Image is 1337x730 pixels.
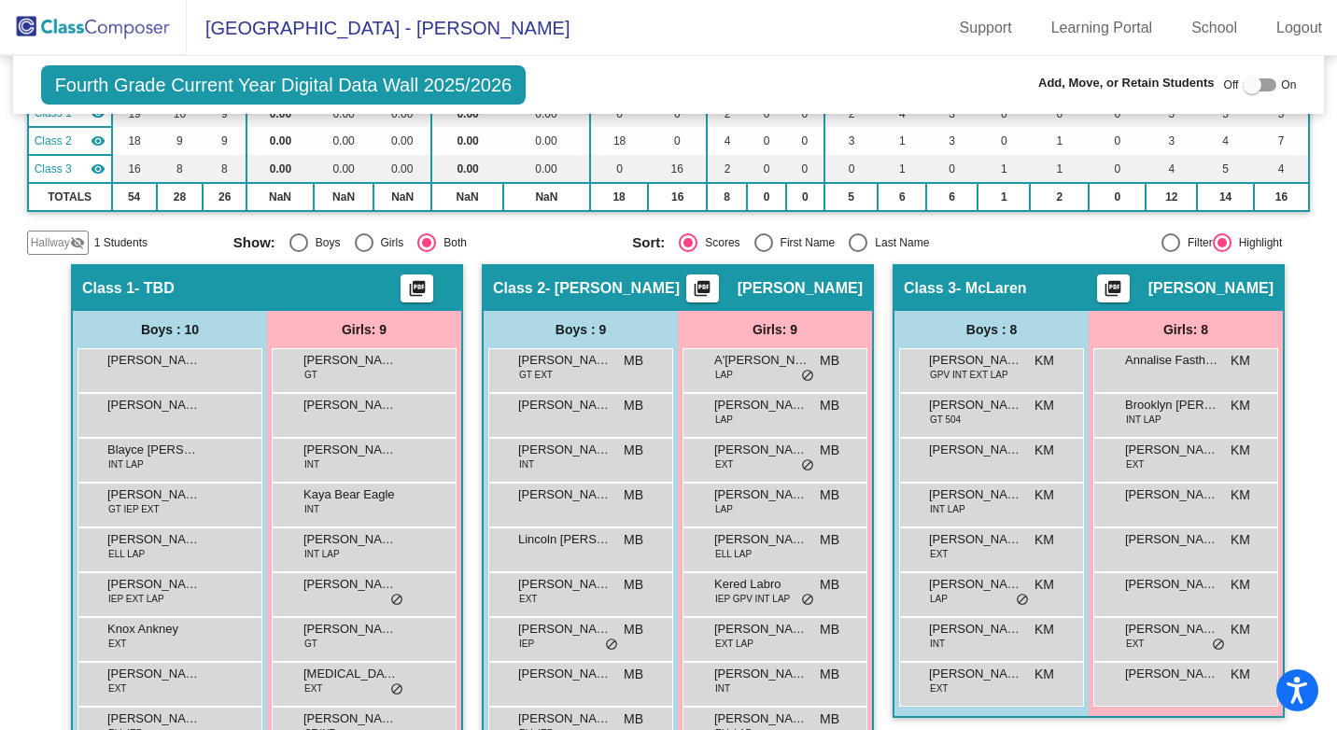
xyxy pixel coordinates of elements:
[1146,183,1197,211] td: 12
[786,155,824,183] td: 0
[956,279,1027,298] span: - McLaren
[503,155,590,183] td: 0.00
[518,530,612,549] span: Lincoln [PERSON_NAME]
[518,620,612,639] span: [PERSON_NAME]
[91,161,106,176] mat-icon: visibility
[519,457,534,471] span: INT
[303,396,397,414] span: [PERSON_NAME]
[107,709,201,728] span: [PERSON_NAME]
[624,396,643,415] span: MB
[929,351,1022,370] span: [PERSON_NAME] ([PERSON_NAME]) [PERSON_NAME] St. [PERSON_NAME] ([PERSON_NAME])
[715,637,753,651] span: EXT LAP
[203,155,246,183] td: 8
[108,502,160,516] span: GT IEP EXT
[390,593,403,608] span: do_not_disturb_alt
[926,127,978,155] td: 3
[1125,620,1218,639] span: [PERSON_NAME]
[648,127,707,155] td: 0
[233,234,275,251] span: Show:
[493,279,545,298] span: Class 2
[304,547,340,561] span: INT LAP
[267,311,461,348] div: Girls: 9
[738,279,863,298] span: [PERSON_NAME]
[714,351,808,370] span: A'[PERSON_NAME]
[1180,234,1213,251] div: Filter
[246,183,313,211] td: NaN
[820,351,839,371] span: MB
[930,547,948,561] span: EXT
[1034,396,1054,415] span: KM
[107,485,201,504] span: [PERSON_NAME]
[304,681,322,695] span: EXT
[1231,441,1250,460] span: KM
[930,637,945,651] span: INT
[904,279,956,298] span: Class 3
[28,183,112,211] td: TOTALS
[747,155,786,183] td: 0
[519,637,534,651] span: IEP
[929,620,1022,639] span: [PERSON_NAME]
[930,502,965,516] span: INT LAP
[824,183,879,211] td: 5
[867,234,929,251] div: Last Name
[930,413,961,427] span: GT 504
[820,665,839,684] span: MB
[436,234,467,251] div: Both
[929,396,1022,414] span: [PERSON_NAME]
[246,127,313,155] td: 0.00
[303,485,397,504] span: Kaya Bear Eagle
[878,127,926,155] td: 1
[518,485,612,504] span: [PERSON_NAME]
[678,311,872,348] div: Girls: 9
[35,161,72,177] span: Class 3
[108,681,126,695] span: EXT
[314,127,374,155] td: 0.00
[1089,183,1146,211] td: 0
[107,620,201,639] span: Knox Ankney
[1231,665,1250,684] span: KM
[157,155,204,183] td: 8
[930,681,948,695] span: EXT
[820,530,839,550] span: MB
[431,155,503,183] td: 0.00
[624,665,643,684] span: MB
[1281,77,1296,93] span: On
[484,311,678,348] div: Boys : 9
[878,183,926,211] td: 6
[605,638,618,653] span: do_not_disturb_alt
[820,620,839,639] span: MB
[373,127,431,155] td: 0.00
[1231,485,1250,505] span: KM
[157,127,204,155] td: 9
[107,530,201,549] span: [PERSON_NAME]
[1125,485,1218,504] span: [PERSON_NAME]
[714,441,808,459] span: [PERSON_NAME]
[1034,351,1054,371] span: KM
[303,441,397,459] span: [PERSON_NAME]
[978,155,1030,183] td: 1
[978,127,1030,155] td: 0
[1197,183,1253,211] td: 14
[691,279,713,305] mat-icon: picture_as_pdf
[1146,127,1197,155] td: 3
[773,234,836,251] div: First Name
[70,235,85,250] mat-icon: visibility_off
[801,458,814,473] span: do_not_disturb_alt
[1030,183,1089,211] td: 2
[1125,665,1218,683] span: [PERSON_NAME]
[590,127,649,155] td: 18
[518,709,612,728] span: [PERSON_NAME]
[978,183,1030,211] td: 1
[929,485,1022,504] span: [PERSON_NAME]
[107,575,201,594] span: [PERSON_NAME]
[308,234,341,251] div: Boys
[715,502,733,516] span: LAP
[929,530,1022,549] span: [PERSON_NAME]
[786,127,824,155] td: 0
[697,234,739,251] div: Scores
[107,665,201,683] span: [PERSON_NAME]
[1030,155,1089,183] td: 1
[1231,234,1283,251] div: Highlight
[107,396,201,414] span: [PERSON_NAME]
[820,709,839,729] span: MB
